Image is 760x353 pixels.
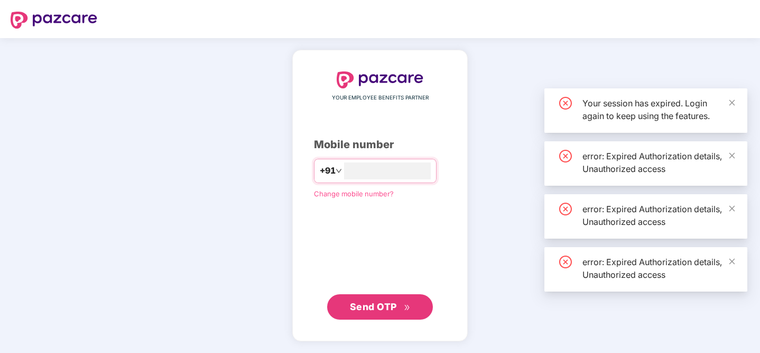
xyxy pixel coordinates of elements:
[320,164,336,177] span: +91
[336,168,342,174] span: down
[11,12,97,29] img: logo
[728,152,736,159] span: close
[582,150,735,175] div: error: Expired Authorization details, Unauthorized access
[728,205,736,212] span: close
[332,94,429,102] span: YOUR EMPLOYEE BENEFITS PARTNER
[582,97,735,122] div: Your session has expired. Login again to keep using the features.
[582,203,735,228] div: error: Expired Authorization details, Unauthorized access
[559,256,572,268] span: close-circle
[314,137,446,153] div: Mobile number
[728,99,736,106] span: close
[314,189,394,198] a: Change mobile number?
[559,97,572,110] span: close-circle
[728,258,736,265] span: close
[559,150,572,162] span: close-circle
[327,294,433,320] button: Send OTPdouble-right
[404,304,411,311] span: double-right
[337,71,423,88] img: logo
[559,203,572,215] span: close-circle
[350,301,397,312] span: Send OTP
[582,256,735,281] div: error: Expired Authorization details, Unauthorized access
